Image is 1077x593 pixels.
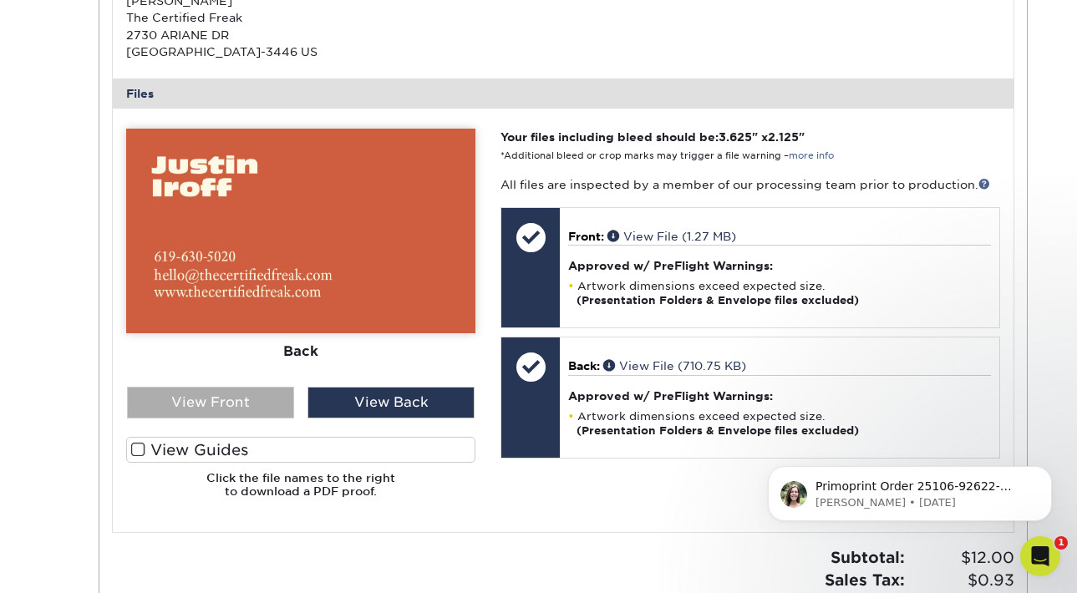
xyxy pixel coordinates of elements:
div: View Front [127,387,294,418]
p: Message from Julie, sent 2d ago [73,64,288,79]
p: All files are inspected by a member of our processing team prior to production. [500,176,999,193]
div: View Back [307,387,475,418]
strong: (Presentation Folders & Envelope files excluded) [577,424,859,437]
span: 2.125 [768,130,799,144]
strong: Your files including bleed should be: " x " [500,130,805,144]
span: Back: [568,359,600,373]
h6: Click the file names to the right to download a PDF proof. [126,471,475,512]
small: *Additional bleed or crop marks may trigger a file warning – [500,150,834,161]
h4: Approved w/ PreFlight Warnings: [568,259,990,272]
span: $12.00 [910,546,1014,570]
a: View File (710.75 KB) [603,359,746,373]
strong: Sales Tax: [825,570,905,589]
li: Artwork dimensions exceed expected size. [568,409,990,438]
span: Primoprint Order 25106-92622-13209 Hello! Thank you for placing your print order with us. For you... [73,48,287,443]
strong: Subtotal: [831,548,905,566]
span: 1 [1054,536,1068,550]
li: Artwork dimensions exceed expected size. [568,279,990,307]
span: 3.625 [719,130,752,144]
span: Front: [568,230,604,243]
div: Back [126,333,475,370]
div: Files [113,79,1013,109]
a: View File (1.27 MB) [607,230,736,243]
a: more info [789,150,834,161]
label: View Guides [126,437,475,463]
iframe: Intercom live chat [1020,536,1060,576]
strong: (Presentation Folders & Envelope files excluded) [577,294,859,307]
span: $0.93 [910,569,1014,592]
h4: Approved w/ PreFlight Warnings: [568,389,990,403]
iframe: Intercom notifications message [743,431,1077,548]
